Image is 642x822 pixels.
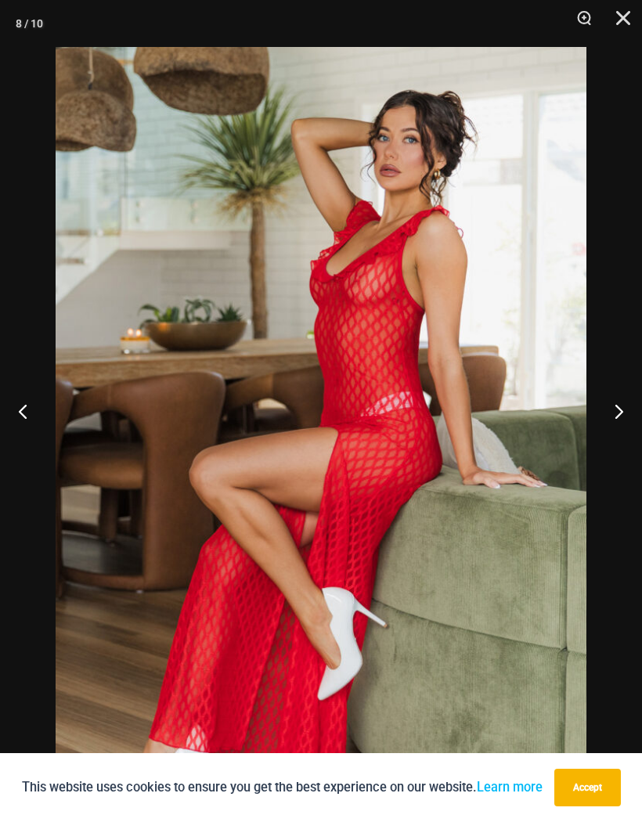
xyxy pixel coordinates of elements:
[583,372,642,450] button: Next
[477,780,543,795] a: Learn more
[16,12,43,35] div: 8 / 10
[22,777,543,798] p: This website uses cookies to ensure you get the best experience on our website.
[554,769,621,806] button: Accept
